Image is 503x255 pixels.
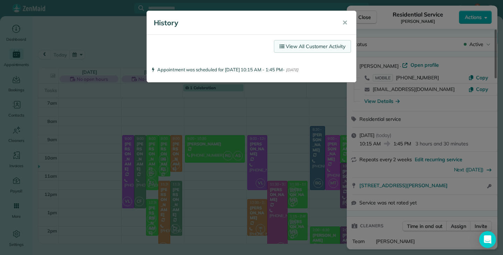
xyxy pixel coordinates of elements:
[152,66,351,73] li: -
[342,19,347,27] span: ✕
[274,40,351,53] a: View All Customer Activity
[286,67,298,72] small: [DATE]
[154,18,332,28] h5: History
[157,67,283,72] span: Appointment was scheduled for [DATE] 10:15 AM - 1:45 PM
[479,231,496,248] div: Open Intercom Messenger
